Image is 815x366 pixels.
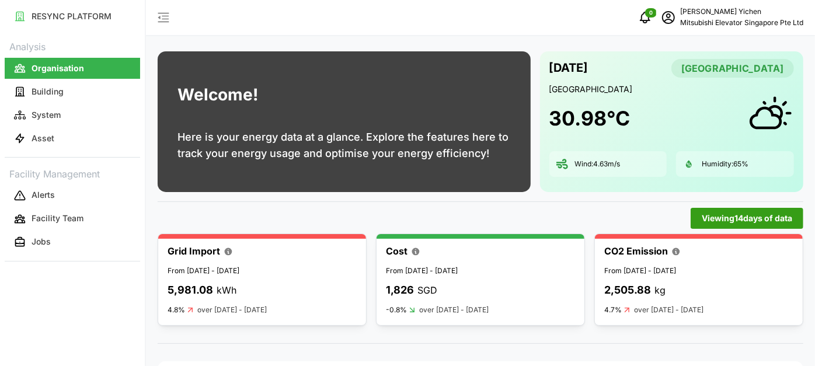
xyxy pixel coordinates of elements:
[417,283,437,298] p: SGD
[386,305,407,315] p: -0.8%
[386,282,414,299] p: 1,826
[177,129,511,162] p: Here is your energy data at a glance. Explore the features here to track your energy usage and op...
[5,80,140,103] a: Building
[5,37,140,54] p: Analysis
[5,184,140,207] a: Alerts
[702,159,748,169] p: Humidity: 65 %
[386,244,407,259] p: Cost
[32,212,83,224] p: Facility Team
[575,159,621,169] p: Wind: 4.63 m/s
[5,208,140,229] button: Facility Team
[32,109,61,121] p: System
[604,266,793,277] p: From [DATE] - [DATE]
[5,232,140,253] button: Jobs
[168,282,213,299] p: 5,981.08
[32,62,84,74] p: Organisation
[32,11,112,22] p: RESYNC PLATFORM
[5,6,140,27] button: RESYNC PLATFORM
[633,6,657,29] button: notifications
[168,305,185,315] p: 4.8%
[5,231,140,254] a: Jobs
[32,86,64,97] p: Building
[681,60,784,77] span: [GEOGRAPHIC_DATA]
[32,236,51,248] p: Jobs
[168,244,220,259] p: Grid Import
[657,6,680,29] button: schedule
[5,57,140,80] a: Organisation
[5,103,140,127] a: System
[680,6,803,18] p: [PERSON_NAME] Yichen
[549,58,588,78] p: [DATE]
[634,305,703,316] p: over [DATE] - [DATE]
[177,82,258,107] h1: Welcome!
[5,5,140,28] a: RESYNC PLATFORM
[702,208,792,228] span: Viewing 14 days of data
[604,244,668,259] p: CO2 Emission
[419,305,489,316] p: over [DATE] - [DATE]
[32,133,54,144] p: Asset
[680,18,803,29] p: Mitsubishi Elevator Singapore Pte Ltd
[654,283,666,298] p: kg
[32,189,55,201] p: Alerts
[5,104,140,126] button: System
[5,128,140,149] button: Asset
[549,83,795,95] p: [GEOGRAPHIC_DATA]
[549,106,631,131] h1: 30.98 °C
[691,208,803,229] button: Viewing14days of data
[5,207,140,231] a: Facility Team
[5,185,140,206] button: Alerts
[604,305,622,315] p: 4.7%
[649,9,653,17] span: 0
[217,283,236,298] p: kWh
[168,266,357,277] p: From [DATE] - [DATE]
[197,305,267,316] p: over [DATE] - [DATE]
[5,165,140,182] p: Facility Management
[386,266,575,277] p: From [DATE] - [DATE]
[604,282,651,299] p: 2,505.88
[5,81,140,102] button: Building
[5,58,140,79] button: Organisation
[5,127,140,150] a: Asset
